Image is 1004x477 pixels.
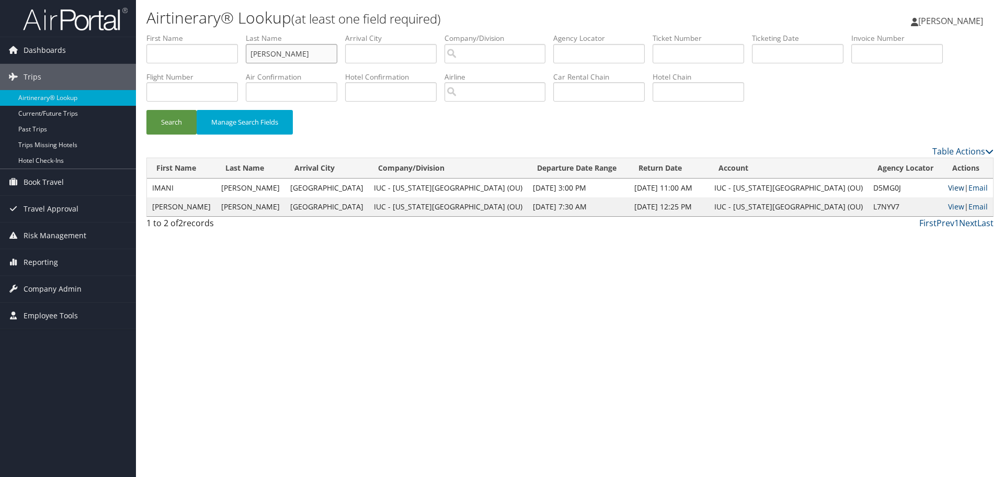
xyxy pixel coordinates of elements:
[24,169,64,195] span: Book Travel
[868,158,943,179] th: Agency Locator: activate to sort column ascending
[948,183,964,193] a: View
[528,158,629,179] th: Departure Date Range: activate to sort column ascending
[24,64,41,90] span: Trips
[629,158,709,179] th: Return Date: activate to sort column ascending
[24,303,78,329] span: Employee Tools
[444,72,553,82] label: Airline
[24,37,66,63] span: Dashboards
[216,158,285,179] th: Last Name: activate to sort column ascending
[943,197,993,216] td: |
[653,33,752,43] label: Ticket Number
[24,223,86,249] span: Risk Management
[24,249,58,275] span: Reporting
[147,179,216,197] td: IMANI
[553,72,653,82] label: Car Rental Chain
[345,72,444,82] label: Hotel Confirmation
[285,158,369,179] th: Arrival City: activate to sort column ascending
[528,197,629,216] td: [DATE] 7:30 AM
[553,33,653,43] label: Agency Locator
[24,276,82,302] span: Company Admin
[147,197,216,216] td: [PERSON_NAME]
[528,179,629,197] td: [DATE] 3:00 PM
[629,179,709,197] td: [DATE] 11:00 AM
[943,179,993,197] td: |
[918,15,983,27] span: [PERSON_NAME]
[968,183,988,193] a: Email
[943,158,993,179] th: Actions
[919,217,937,229] a: First
[959,217,977,229] a: Next
[369,179,528,197] td: IUC - [US_STATE][GEOGRAPHIC_DATA] (OU)
[868,179,943,197] td: D5MG0J
[369,158,528,179] th: Company/Division
[285,179,369,197] td: [GEOGRAPHIC_DATA]
[345,33,444,43] label: Arrival City
[948,202,964,212] a: View
[146,217,347,235] div: 1 to 2 of records
[216,179,285,197] td: [PERSON_NAME]
[977,217,994,229] a: Last
[146,33,246,43] label: First Name
[932,146,994,157] a: Table Actions
[178,217,183,229] span: 2
[197,110,293,135] button: Manage Search Fields
[629,197,709,216] td: [DATE] 12:25 PM
[146,7,711,29] h1: Airtinerary® Lookup
[24,196,78,222] span: Travel Approval
[868,197,943,216] td: L7NYV7
[246,72,345,82] label: Air Confirmation
[23,7,128,31] img: airportal-logo.png
[291,10,441,27] small: (at least one field required)
[285,197,369,216] td: [GEOGRAPHIC_DATA]
[709,179,868,197] td: IUC - [US_STATE][GEOGRAPHIC_DATA] (OU)
[851,33,951,43] label: Invoice Number
[444,33,553,43] label: Company/Division
[146,72,246,82] label: Flight Number
[146,110,197,135] button: Search
[968,202,988,212] a: Email
[954,217,959,229] a: 1
[752,33,851,43] label: Ticketing Date
[246,33,345,43] label: Last Name
[653,72,752,82] label: Hotel Chain
[147,158,216,179] th: First Name: activate to sort column ascending
[216,197,285,216] td: [PERSON_NAME]
[937,217,954,229] a: Prev
[369,197,528,216] td: IUC - [US_STATE][GEOGRAPHIC_DATA] (OU)
[911,5,994,37] a: [PERSON_NAME]
[709,197,868,216] td: IUC - [US_STATE][GEOGRAPHIC_DATA] (OU)
[709,158,868,179] th: Account: activate to sort column ascending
